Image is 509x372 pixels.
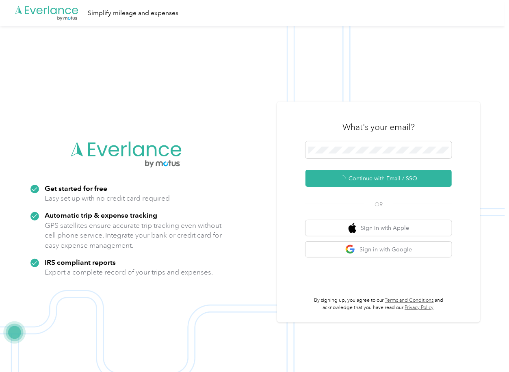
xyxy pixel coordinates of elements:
[305,242,452,257] button: google logoSign in with Google
[45,211,157,219] strong: Automatic trip & expense tracking
[88,8,178,18] div: Simplify mileage and expenses
[305,297,452,311] p: By signing up, you agree to our and acknowledge that you have read our .
[45,267,213,277] p: Export a complete record of your trips and expenses.
[342,121,415,133] h3: What's your email?
[345,244,355,255] img: google logo
[45,184,107,192] strong: Get started for free
[305,220,452,236] button: apple logoSign in with Apple
[45,193,170,203] p: Easy set up with no credit card required
[45,221,222,251] p: GPS satellites ensure accurate trip tracking even without cell phone service. Integrate your bank...
[45,258,116,266] strong: IRS compliant reports
[305,170,452,187] button: Continue with Email / SSO
[364,200,393,209] span: OR
[405,305,433,311] a: Privacy Policy
[464,327,509,372] iframe: Everlance-gr Chat Button Frame
[385,297,434,303] a: Terms and Conditions
[349,223,357,233] img: apple logo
